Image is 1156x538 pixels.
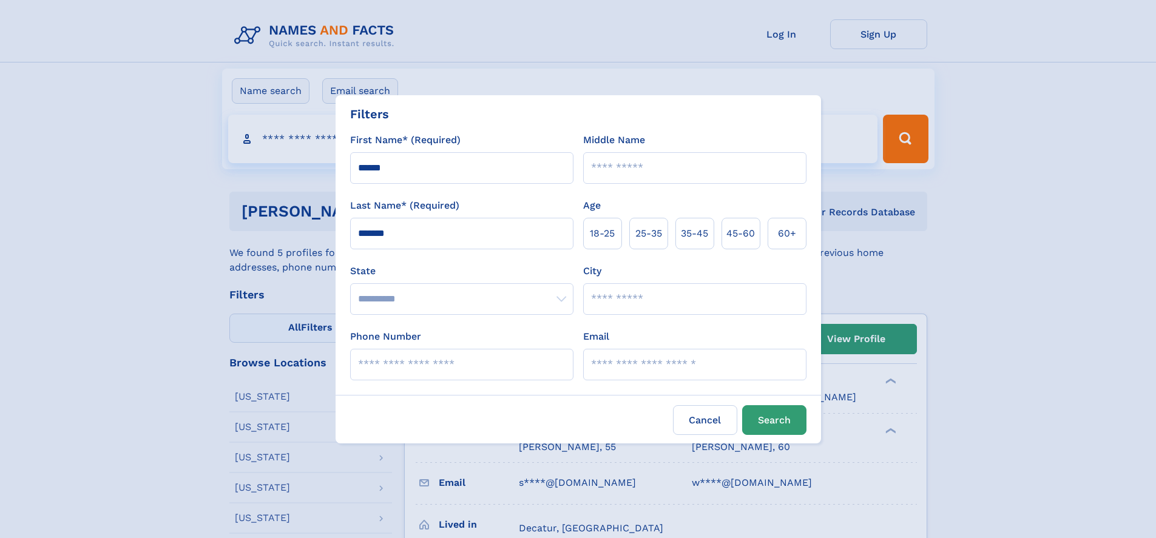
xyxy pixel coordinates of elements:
[583,329,609,344] label: Email
[742,405,806,435] button: Search
[350,198,459,213] label: Last Name* (Required)
[583,198,601,213] label: Age
[590,226,615,241] span: 18‑25
[583,264,601,278] label: City
[350,105,389,123] div: Filters
[350,264,573,278] label: State
[350,133,461,147] label: First Name* (Required)
[681,226,708,241] span: 35‑45
[350,329,421,344] label: Phone Number
[726,226,755,241] span: 45‑60
[635,226,662,241] span: 25‑35
[673,405,737,435] label: Cancel
[778,226,796,241] span: 60+
[583,133,645,147] label: Middle Name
